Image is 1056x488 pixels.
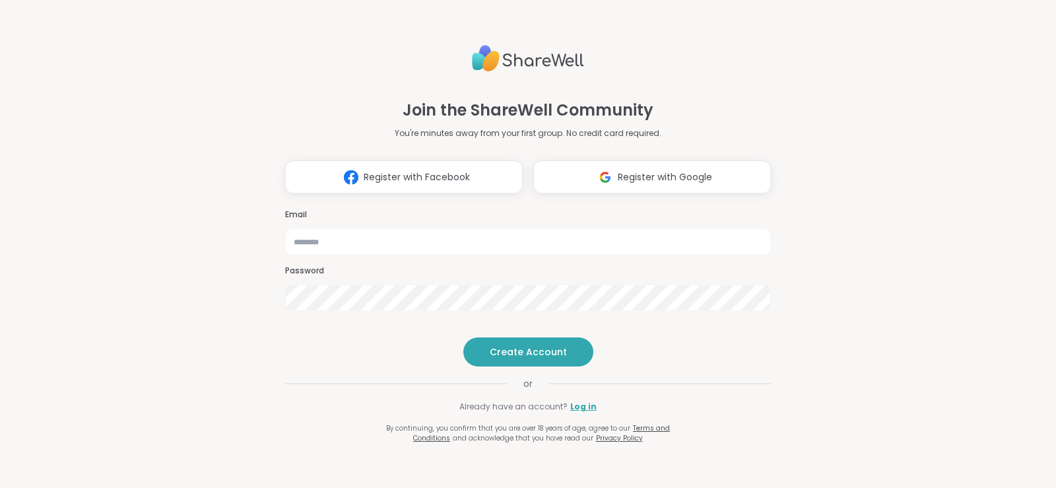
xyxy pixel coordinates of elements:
[618,170,712,184] span: Register with Google
[386,423,630,433] span: By continuing, you confirm that you are over 18 years of age, agree to our
[533,160,771,193] button: Register with Google
[490,345,567,359] span: Create Account
[596,433,643,443] a: Privacy Policy
[570,401,597,413] a: Log in
[403,98,653,122] h1: Join the ShareWell Community
[463,337,593,366] button: Create Account
[285,265,771,277] h3: Password
[364,170,470,184] span: Register with Facebook
[453,433,593,443] span: and acknowledge that you have read our
[285,209,771,221] h3: Email
[508,377,548,390] span: or
[413,423,670,443] a: Terms and Conditions
[285,160,523,193] button: Register with Facebook
[472,40,584,77] img: ShareWell Logo
[593,165,618,190] img: ShareWell Logomark
[339,165,364,190] img: ShareWell Logomark
[395,127,661,139] p: You're minutes away from your first group. No credit card required.
[459,401,568,413] span: Already have an account?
